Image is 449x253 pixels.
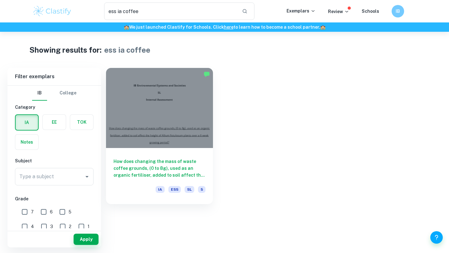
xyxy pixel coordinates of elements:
[124,25,129,30] span: 🏫
[15,104,94,111] h6: Category
[430,231,443,244] button: Help and Feedback
[185,186,194,193] span: SL
[362,9,379,14] a: Schools
[287,7,316,14] p: Exemplars
[1,24,448,31] h6: We just launched Clastify for Schools. Click to learn how to become a school partner.
[156,186,165,193] span: IA
[32,86,47,101] button: IB
[32,5,72,17] img: Clastify logo
[104,44,150,55] h1: ess ia coffee
[106,68,213,204] a: How does changing the mass of waste coffee grounds, (0 to 8g), used as an organic fertiliser, add...
[69,223,71,230] span: 2
[7,68,101,85] h6: Filter exemplars
[15,157,94,164] h6: Subject
[32,86,76,101] div: Filter type choice
[15,135,38,150] button: Notes
[29,44,102,55] h1: Showing results for:
[83,172,91,181] button: Open
[392,5,404,17] button: IB
[328,8,349,15] p: Review
[198,186,205,193] span: 5
[60,86,76,101] button: College
[168,186,181,193] span: ESS
[204,71,210,77] img: Marked
[70,115,93,130] button: TOK
[394,8,402,15] h6: IB
[31,223,34,230] span: 4
[320,25,326,30] span: 🏫
[50,223,53,230] span: 3
[104,2,237,20] input: Search for any exemplars...
[88,223,89,230] span: 1
[69,208,71,215] span: 5
[113,158,205,179] h6: How does changing the mass of waste coffee grounds, (0 to 8g), used as an organic fertiliser, add...
[74,234,99,245] button: Apply
[31,208,34,215] span: 7
[50,208,53,215] span: 6
[43,115,66,130] button: EE
[16,115,38,130] button: IA
[15,195,94,202] h6: Grade
[224,25,234,30] a: here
